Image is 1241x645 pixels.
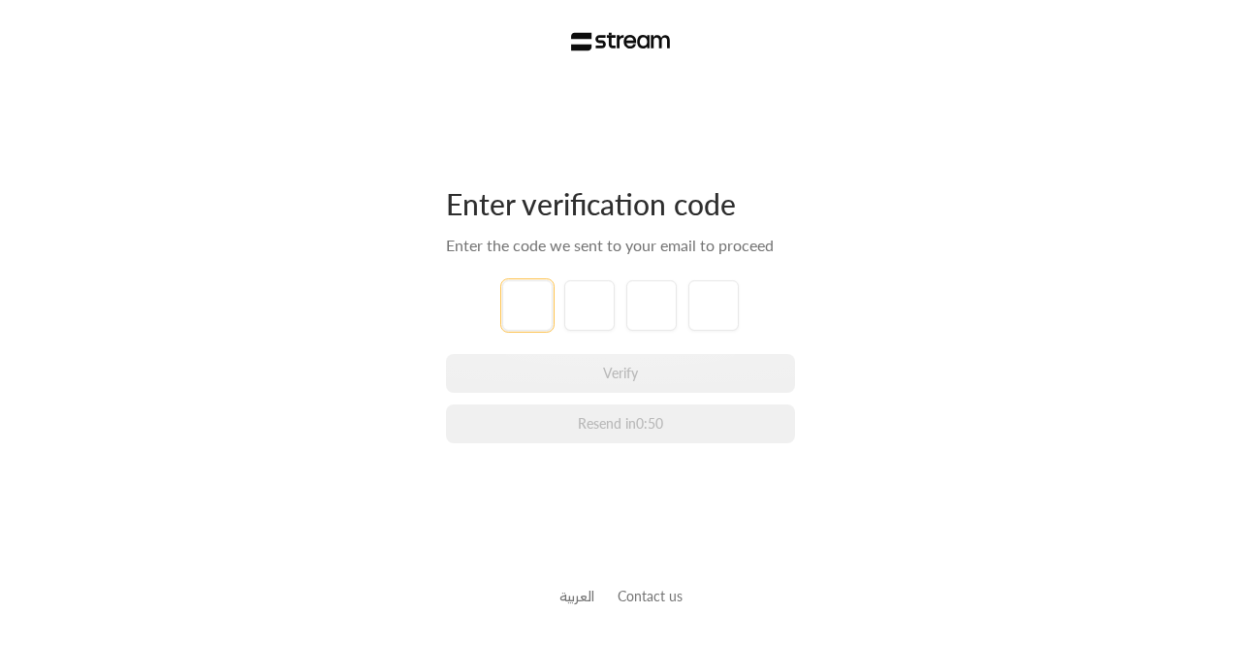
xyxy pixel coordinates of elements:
a: Contact us [618,588,683,604]
div: Enter the code we sent to your email to proceed [446,234,795,257]
a: العربية [559,578,594,614]
button: Contact us [618,586,683,606]
div: Enter verification code [446,185,795,222]
img: Stream Logo [571,32,671,51]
